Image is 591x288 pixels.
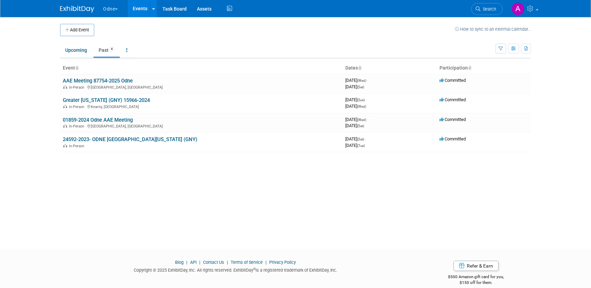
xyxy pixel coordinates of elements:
th: Event [60,62,343,74]
a: Upcoming [60,44,92,57]
th: Dates [343,62,437,74]
a: Privacy Policy [269,260,296,265]
a: Sort by Participation Type [468,65,471,71]
button: Add Event [60,24,94,36]
span: [DATE] [345,136,366,141]
sup: ® [253,267,256,271]
span: In-Person [69,124,86,128]
span: In-Person [69,85,86,90]
th: Participation [437,62,531,74]
img: In-Person Event [63,105,67,108]
a: Greater [US_STATE] (GNY) 15966-2024 [63,97,150,103]
div: $500 Amazon gift card for you, [421,270,531,285]
div: $150 off for them. [421,280,531,286]
span: - [367,117,368,122]
span: | [264,260,268,265]
span: 4 [109,47,115,52]
span: [DATE] [345,84,364,89]
span: Search [480,6,496,12]
div: [GEOGRAPHIC_DATA], [GEOGRAPHIC_DATA] [63,84,340,90]
div: Kearny, [GEOGRAPHIC_DATA] [63,104,340,109]
span: [DATE] [345,104,366,109]
span: Committed [439,136,466,141]
a: 01859-2024 Odne AAE Meeting [63,117,133,123]
a: Blog [175,260,184,265]
span: [DATE] [345,97,367,102]
div: Copyright © 2025 ExhibitDay, Inc. All rights reserved. ExhibitDay is a registered trademark of Ex... [60,266,411,273]
span: (Wed) [357,105,366,108]
a: How to sync to an external calendar... [455,27,531,32]
img: In-Person Event [63,85,67,89]
a: API [190,260,197,265]
span: [DATE] [345,117,368,122]
span: (Sat) [357,124,364,128]
a: Sort by Start Date [358,65,361,71]
span: (Sat) [357,85,364,89]
a: Contact Us [203,260,224,265]
a: Refer & Earn [453,261,499,271]
a: Search [471,3,503,15]
span: | [198,260,202,265]
a: Sort by Event Name [75,65,78,71]
a: Past4 [93,44,120,57]
span: | [225,260,230,265]
img: In-Person Event [63,144,67,147]
span: (Sun) [357,98,365,102]
img: Art Stewart [511,2,524,15]
a: AAE Meeting 87754-2025 Odne [63,78,133,84]
a: 24592-2023- ODNE [GEOGRAPHIC_DATA][US_STATE] (GNY) [63,136,197,142]
span: | [185,260,189,265]
span: In-Person [69,105,86,109]
span: Committed [439,78,466,83]
span: In-Person [69,144,86,148]
span: - [365,136,366,141]
span: - [367,78,368,83]
span: (Tue) [357,144,365,148]
span: (Wed) [357,79,366,82]
span: [DATE] [345,143,365,148]
span: Committed [439,117,466,122]
span: [DATE] [345,123,364,128]
span: (Sat) [357,137,364,141]
a: Terms of Service [231,260,263,265]
span: Committed [439,97,466,102]
img: ExhibitDay [60,6,94,13]
span: (Wed) [357,118,366,122]
span: - [366,97,367,102]
span: [DATE] [345,78,368,83]
img: In-Person Event [63,124,67,127]
div: [GEOGRAPHIC_DATA], [GEOGRAPHIC_DATA] [63,123,340,128]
